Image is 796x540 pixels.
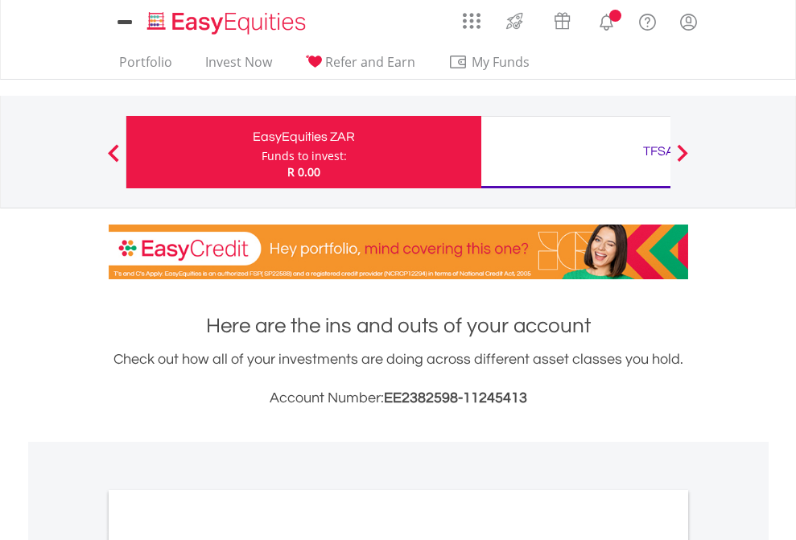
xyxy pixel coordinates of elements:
a: Portfolio [113,54,179,79]
button: Previous [97,152,130,168]
a: Home page [141,4,312,36]
div: Funds to invest: [262,148,347,164]
button: Next [666,152,699,168]
img: vouchers-v2.svg [549,8,575,34]
h1: Here are the ins and outs of your account [109,311,688,340]
div: EasyEquities ZAR [136,126,472,148]
a: FAQ's and Support [627,4,668,36]
img: thrive-v2.svg [501,8,528,34]
a: Notifications [586,4,627,36]
img: EasyCredit Promotion Banner [109,225,688,279]
span: R 0.00 [287,164,320,179]
span: EE2382598-11245413 [384,390,527,406]
img: EasyEquities_Logo.png [144,10,312,36]
a: My Profile [668,4,709,39]
a: Refer and Earn [299,54,422,79]
a: Vouchers [538,4,586,34]
h3: Account Number: [109,387,688,410]
img: grid-menu-icon.svg [463,12,480,30]
span: My Funds [448,52,554,72]
div: Check out how all of your investments are doing across different asset classes you hold. [109,348,688,410]
a: AppsGrid [452,4,491,30]
a: Invest Now [199,54,278,79]
span: Refer and Earn [325,53,415,71]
